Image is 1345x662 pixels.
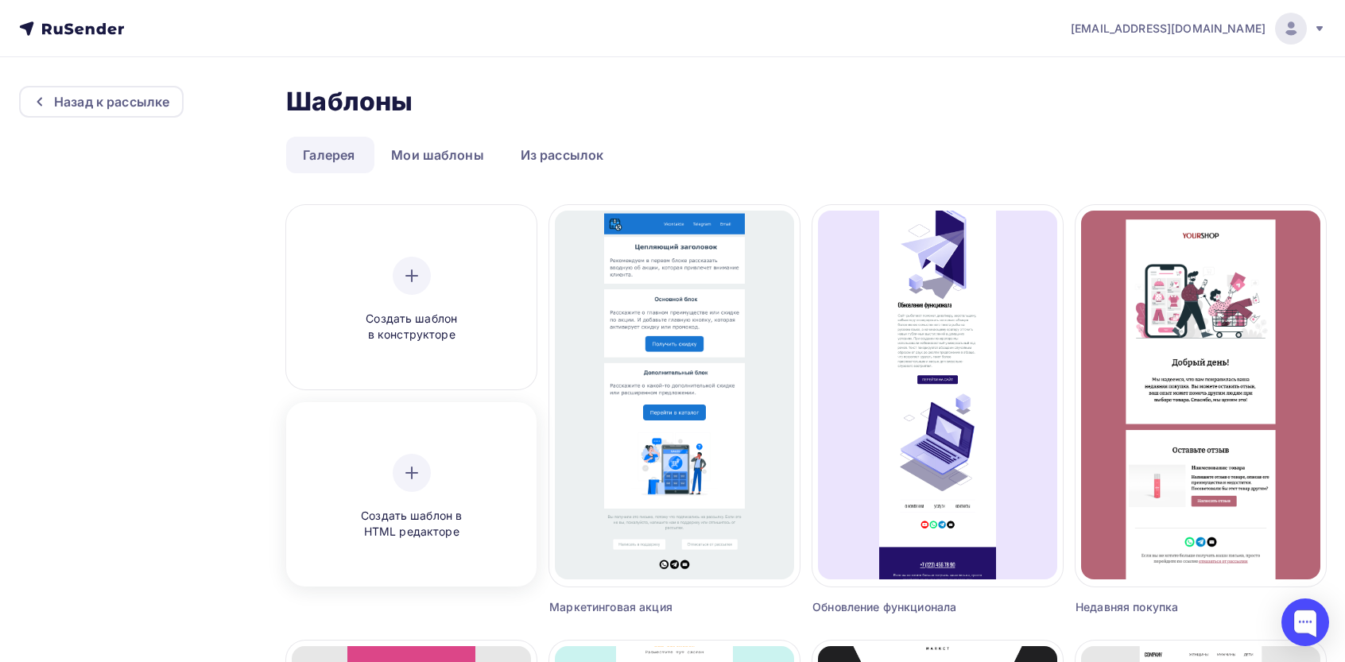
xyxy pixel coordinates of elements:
div: Недавняя покупка [1076,599,1263,615]
a: [EMAIL_ADDRESS][DOMAIN_NAME] [1071,13,1326,45]
div: Маркетинговая акция [549,599,737,615]
a: Из рассылок [504,137,621,173]
a: Мои шаблоны [374,137,501,173]
h2: Шаблоны [286,86,413,118]
a: Галерея [286,137,371,173]
span: Создать шаблон в HTML редакторе [336,508,487,540]
div: Назад к рассылке [54,92,169,111]
span: Создать шаблон в конструкторе [336,311,487,343]
span: [EMAIL_ADDRESS][DOMAIN_NAME] [1071,21,1266,37]
div: Обновление функционала [812,599,1000,615]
